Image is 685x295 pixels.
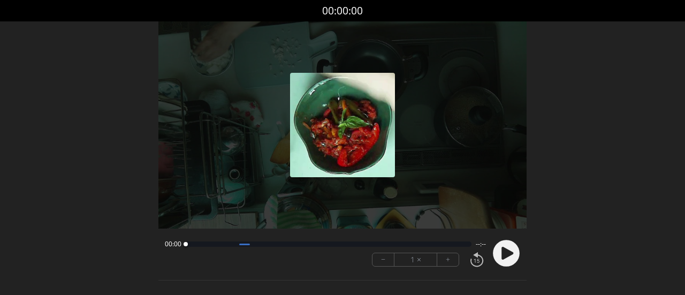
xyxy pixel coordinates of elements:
[165,240,181,248] span: 00:00
[437,253,459,266] button: +
[476,240,486,248] span: --:--
[322,3,363,19] a: 00:00:00
[372,253,394,266] button: −
[290,73,394,177] img: Poster Image
[394,253,437,266] div: 1 ×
